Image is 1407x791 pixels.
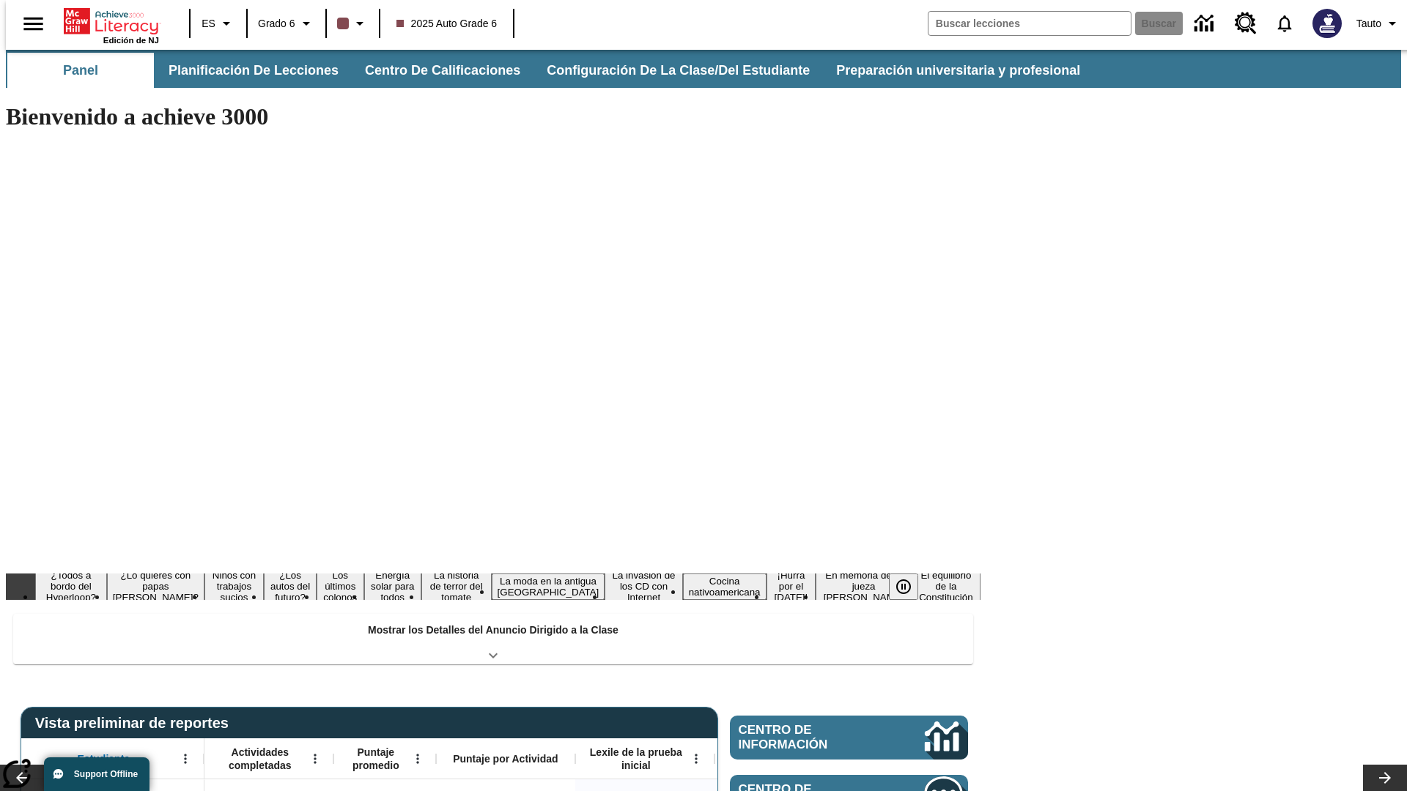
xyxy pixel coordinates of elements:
span: Lexile de la prueba inicial [583,746,690,772]
span: Grado 6 [258,16,295,31]
button: Abrir menú [304,748,326,770]
button: Diapositiva 13 El equilibrio de la Constitución [912,568,981,605]
span: Centro de información [739,723,876,752]
button: Configuración de la clase/del estudiante [535,53,821,88]
a: Centro de información [1186,4,1226,44]
span: Estudiante [78,752,130,765]
button: Abrir el menú lateral [12,2,55,45]
button: Diapositiva 3 Niños con trabajos sucios [204,568,264,605]
p: Mostrar los Detalles del Anuncio Dirigido a la Clase [368,623,618,638]
button: Pausar [889,573,918,600]
button: Abrir menú [174,748,196,770]
span: Edición de NJ [103,36,159,45]
button: Perfil/Configuración [1351,10,1407,37]
span: Puntaje promedio [341,746,411,772]
button: Planificación de lecciones [157,53,350,88]
div: Subbarra de navegación [6,53,1093,88]
span: Tauto [1356,16,1381,31]
button: Abrir menú [407,748,429,770]
span: ES [202,16,215,31]
button: Diapositiva 11 ¡Hurra por el Día de la Constitución! [767,568,816,605]
button: Diapositiva 2 ¿Lo quieres con papas fritas? [107,568,204,605]
button: Diapositiva 6 Energía solar para todos [364,568,421,605]
button: Diapositiva 9 La invasión de los CD con Internet [605,568,682,605]
button: El color de la clase es café oscuro. Cambiar el color de la clase. [331,10,374,37]
a: Centro de recursos, Se abrirá en una pestaña nueva. [1226,4,1266,43]
button: Diapositiva 1 ¿Todos a bordo del Hyperloop? [35,568,107,605]
button: Lenguaje: ES, Selecciona un idioma [195,10,242,37]
span: Actividades completadas [212,746,309,772]
button: Grado: Grado 6, Elige un grado [252,10,321,37]
div: Mostrar los Detalles del Anuncio Dirigido a la Clase [13,614,973,664]
a: Portada [64,7,159,36]
button: Diapositiva 12 En memoria de la jueza O'Connor [816,568,911,605]
button: Diapositiva 4 ¿Los autos del futuro? [264,568,317,605]
span: 2025 Auto Grade 6 [396,16,498,31]
button: Escoja un nuevo avatar [1304,4,1351,42]
img: Avatar [1312,9,1342,38]
button: Diapositiva 7 La historia de terror del tomate [421,568,492,605]
span: Support Offline [74,769,138,779]
span: Vista preliminar de reportes [35,715,236,732]
a: Notificaciones [1266,4,1304,42]
div: Subbarra de navegación [6,50,1401,88]
button: Diapositiva 5 Los últimos colonos [317,568,363,605]
button: Preparación universitaria y profesional [824,53,1092,88]
button: Centro de calificaciones [353,53,532,88]
div: Portada [64,5,159,45]
button: Abrir menú [685,748,707,770]
button: Diapositiva 8 La moda en la antigua Roma [492,573,605,600]
button: Panel [7,53,154,88]
button: Support Offline [44,757,149,791]
button: Carrusel de lecciones, seguir [1363,765,1407,791]
a: Centro de información [730,716,968,760]
h1: Bienvenido a achieve 3000 [6,103,981,130]
div: Pausar [889,573,933,600]
button: Diapositiva 10 Cocina nativoamericana [683,573,767,600]
input: Buscar campo [928,12,1131,35]
span: Puntaje por Actividad [453,752,558,765]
